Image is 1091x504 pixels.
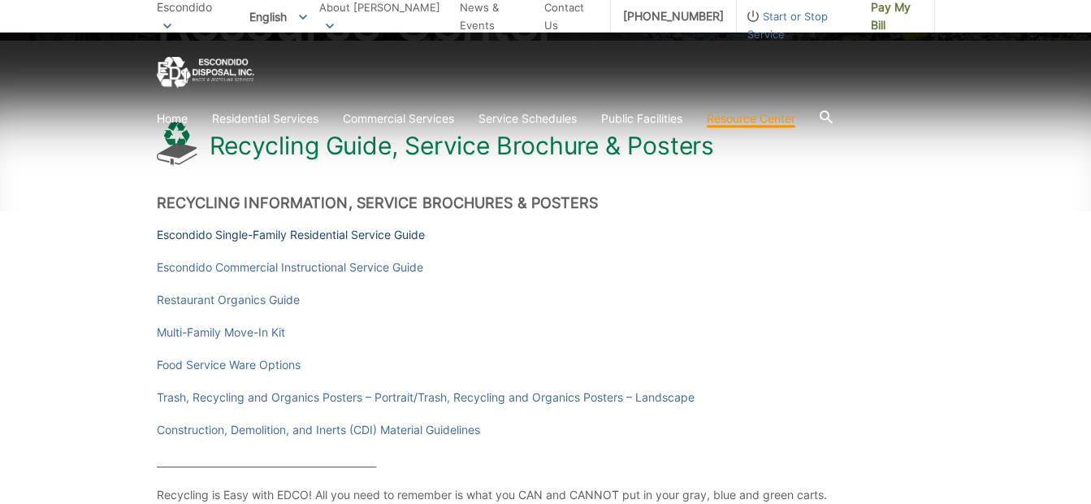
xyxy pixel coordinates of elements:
[157,291,300,309] a: Restaurant Organics Guide
[157,259,423,276] a: Escondido Commercial Instructional Service Guide
[157,194,935,212] h2: Recycling Information, Service Brochures & Posters
[343,110,454,128] a: Commercial Services
[601,110,682,128] a: Public Facilities
[157,421,480,439] a: Construction, Demolition, and Inerts (CDI) Material Guidelines
[157,324,285,341] a: Multi-Family Move-In Kit
[157,110,188,128] a: Home
[478,110,577,128] a: Service Schedules
[157,486,935,504] p: Recycling is Easy with EDCO! All you need to remember is what you CAN and CANNOT put in your gray...
[157,389,935,406] p: /
[210,131,715,160] h1: Recycling Guide, Service Brochure & Posters
[157,57,254,89] a: EDCD logo. Return to the homepage.
[157,226,425,244] a: Escondido Single-Family Residential Service Guide
[212,110,318,128] a: Residential Services
[157,454,935,471] p: _____________________________________________
[237,3,319,30] span: English
[707,110,795,128] a: Resource Center
[418,389,695,406] a: Trash, Recycling and Organics Posters – Landscape
[157,389,413,406] a: Trash, Recycling and Organics Posters – Portrait
[157,356,301,374] a: Food Service Ware Options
